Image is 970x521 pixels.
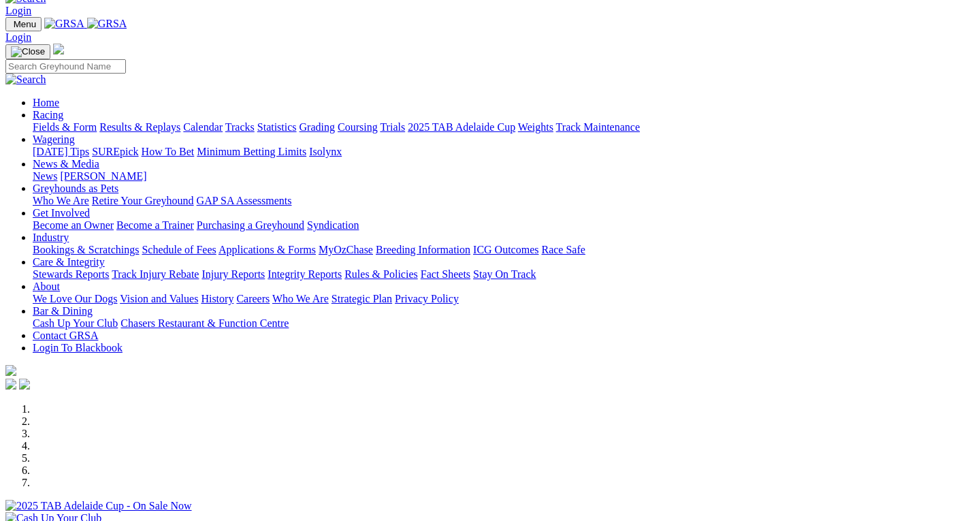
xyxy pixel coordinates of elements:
[338,121,378,133] a: Coursing
[120,317,289,329] a: Chasers Restaurant & Function Centre
[53,44,64,54] img: logo-grsa-white.png
[201,268,265,280] a: Injury Reports
[33,293,965,305] div: About
[236,293,270,304] a: Careers
[33,330,98,341] a: Contact GRSA
[319,244,373,255] a: MyOzChase
[33,207,90,219] a: Get Involved
[11,46,45,57] img: Close
[376,244,470,255] a: Breeding Information
[307,219,359,231] a: Syndication
[5,379,16,390] img: facebook.svg
[33,97,59,108] a: Home
[5,44,50,59] button: Toggle navigation
[60,170,146,182] a: [PERSON_NAME]
[5,365,16,376] img: logo-grsa-white.png
[309,146,342,157] a: Isolynx
[272,293,329,304] a: Who We Are
[33,342,123,353] a: Login To Blackbook
[33,281,60,292] a: About
[33,317,965,330] div: Bar & Dining
[380,121,405,133] a: Trials
[33,121,965,133] div: Racing
[92,195,194,206] a: Retire Your Greyhound
[44,18,84,30] img: GRSA
[33,195,89,206] a: Who We Are
[33,244,139,255] a: Bookings & Scratchings
[116,219,194,231] a: Become a Trainer
[33,232,69,243] a: Industry
[5,59,126,74] input: Search
[33,293,117,304] a: We Love Our Dogs
[33,158,99,170] a: News & Media
[33,133,75,145] a: Wagering
[33,256,105,268] a: Care & Integrity
[257,121,297,133] a: Statistics
[33,121,97,133] a: Fields & Form
[33,219,965,232] div: Get Involved
[556,121,640,133] a: Track Maintenance
[142,146,195,157] a: How To Bet
[5,17,42,31] button: Toggle navigation
[541,244,585,255] a: Race Safe
[518,121,553,133] a: Weights
[395,293,459,304] a: Privacy Policy
[142,244,216,255] a: Schedule of Fees
[33,317,118,329] a: Cash Up Your Club
[5,74,46,86] img: Search
[5,5,31,16] a: Login
[112,268,199,280] a: Track Injury Rebate
[5,500,192,512] img: 2025 TAB Adelaide Cup - On Sale Now
[99,121,180,133] a: Results & Replays
[183,121,223,133] a: Calendar
[33,195,965,207] div: Greyhounds as Pets
[87,18,127,30] img: GRSA
[219,244,316,255] a: Applications & Forms
[197,195,292,206] a: GAP SA Assessments
[408,121,515,133] a: 2025 TAB Adelaide Cup
[33,146,89,157] a: [DATE] Tips
[33,170,57,182] a: News
[33,183,118,194] a: Greyhounds as Pets
[33,170,965,183] div: News & Media
[225,121,255,133] a: Tracks
[33,219,114,231] a: Become an Owner
[120,293,198,304] a: Vision and Values
[14,19,36,29] span: Menu
[33,305,93,317] a: Bar & Dining
[421,268,470,280] a: Fact Sheets
[300,121,335,133] a: Grading
[33,109,63,121] a: Racing
[201,293,233,304] a: History
[268,268,342,280] a: Integrity Reports
[473,244,538,255] a: ICG Outcomes
[5,31,31,43] a: Login
[33,268,109,280] a: Stewards Reports
[92,146,138,157] a: SUREpick
[33,146,965,158] div: Wagering
[19,379,30,390] img: twitter.svg
[344,268,418,280] a: Rules & Policies
[473,268,536,280] a: Stay On Track
[332,293,392,304] a: Strategic Plan
[33,244,965,256] div: Industry
[197,146,306,157] a: Minimum Betting Limits
[197,219,304,231] a: Purchasing a Greyhound
[33,268,965,281] div: Care & Integrity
